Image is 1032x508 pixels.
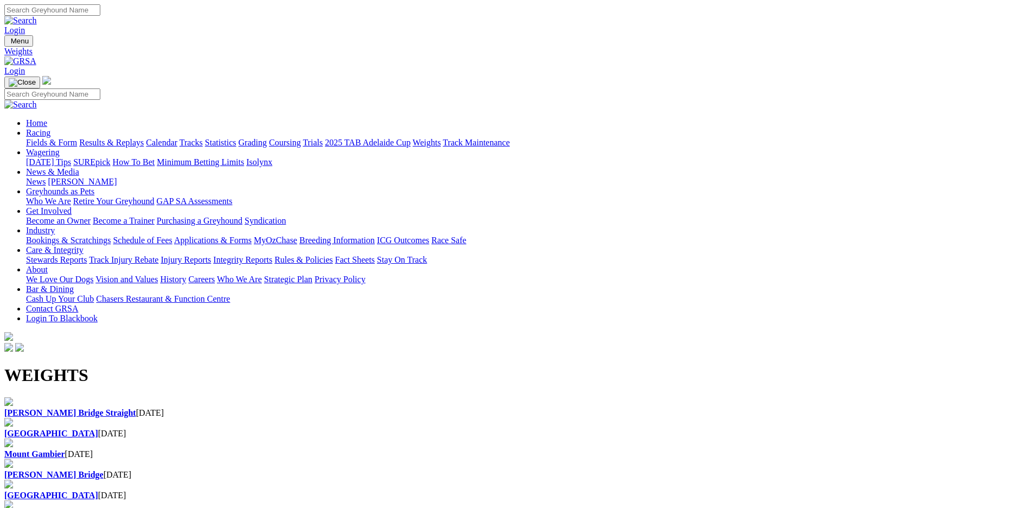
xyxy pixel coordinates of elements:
[157,196,233,206] a: GAP SA Assessments
[79,138,144,147] a: Results & Replays
[113,157,155,167] a: How To Bet
[26,236,111,245] a: Bookings & Scratchings
[95,275,158,284] a: Vision and Values
[4,16,37,26] img: Search
[26,167,79,176] a: News & Media
[335,255,375,264] a: Fact Sheets
[4,470,104,479] a: [PERSON_NAME] Bridge
[26,284,74,294] a: Bar & Dining
[4,332,13,341] img: logo-grsa-white.png
[4,459,13,468] img: file-red.svg
[161,255,211,264] a: Injury Reports
[26,138,1028,148] div: Racing
[93,216,155,225] a: Become a Trainer
[26,304,78,313] a: Contact GRSA
[245,216,286,225] a: Syndication
[26,196,1028,206] div: Greyhounds as Pets
[26,236,1028,245] div: Industry
[377,255,427,264] a: Stay On Track
[325,138,411,147] a: 2025 TAB Adelaide Cup
[4,491,1028,500] div: [DATE]
[4,88,100,100] input: Search
[303,138,323,147] a: Trials
[26,226,55,235] a: Industry
[205,138,236,147] a: Statistics
[254,236,297,245] a: MyOzChase
[26,128,50,137] a: Racing
[4,66,25,75] a: Login
[26,294,94,303] a: Cash Up Your Club
[26,255,87,264] a: Stewards Reports
[4,491,98,500] a: [GEOGRAPHIC_DATA]
[4,429,98,438] a: [GEOGRAPHIC_DATA]
[4,343,13,352] img: facebook.svg
[4,47,1028,56] a: Weights
[26,177,1028,187] div: News & Media
[4,449,1028,459] div: [DATE]
[73,157,110,167] a: SUREpick
[174,236,252,245] a: Applications & Forms
[15,343,24,352] img: twitter.svg
[11,37,29,45] span: Menu
[89,255,158,264] a: Track Injury Rebate
[26,275,1028,284] div: About
[26,157,1028,167] div: Wagering
[4,418,13,427] img: file-red.svg
[269,138,301,147] a: Coursing
[48,177,117,186] a: [PERSON_NAME]
[443,138,510,147] a: Track Maintenance
[96,294,230,303] a: Chasers Restaurant & Function Centre
[213,255,272,264] a: Integrity Reports
[26,196,71,206] a: Who We Are
[315,275,366,284] a: Privacy Policy
[4,100,37,110] img: Search
[26,216,1028,226] div: Get Involved
[4,439,13,447] img: file-red.svg
[4,480,13,488] img: file-red.svg
[26,177,46,186] a: News
[246,157,272,167] a: Isolynx
[4,449,65,459] a: Mount Gambier
[26,148,60,157] a: Wagering
[26,138,77,147] a: Fields & Form
[4,56,36,66] img: GRSA
[239,138,267,147] a: Grading
[4,4,100,16] input: Search
[4,77,40,88] button: Toggle navigation
[26,157,71,167] a: [DATE] Tips
[26,118,47,128] a: Home
[299,236,375,245] a: Breeding Information
[26,216,91,225] a: Become an Owner
[73,196,155,206] a: Retire Your Greyhound
[26,314,98,323] a: Login To Blackbook
[42,76,51,85] img: logo-grsa-white.png
[217,275,262,284] a: Who We Are
[157,157,244,167] a: Minimum Betting Limits
[4,26,25,35] a: Login
[26,275,93,284] a: We Love Our Dogs
[4,429,1028,439] div: [DATE]
[264,275,312,284] a: Strategic Plan
[180,138,203,147] a: Tracks
[26,255,1028,265] div: Care & Integrity
[4,408,136,417] b: [PERSON_NAME] Bridge Straight
[26,245,84,255] a: Care & Integrity
[26,265,48,274] a: About
[26,187,94,196] a: Greyhounds as Pets
[4,365,1028,385] h1: WEIGHTS
[113,236,172,245] a: Schedule of Fees
[146,138,177,147] a: Calendar
[4,35,33,47] button: Toggle navigation
[26,294,1028,304] div: Bar & Dining
[157,216,242,225] a: Purchasing a Greyhound
[26,206,72,215] a: Get Involved
[4,470,1028,480] div: [DATE]
[9,78,36,87] img: Close
[274,255,333,264] a: Rules & Policies
[4,408,1028,418] div: [DATE]
[431,236,466,245] a: Race Safe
